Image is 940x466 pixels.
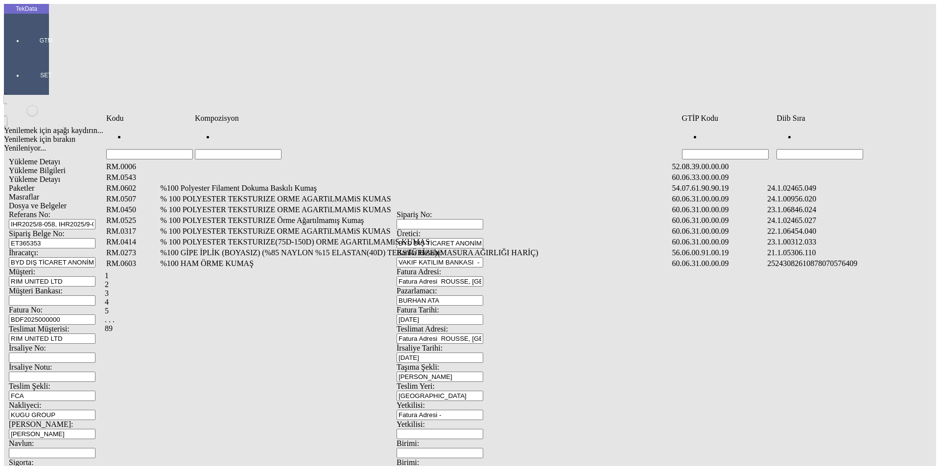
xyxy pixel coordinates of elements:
span: Yükleme Detayı [9,157,60,166]
td: 25243082610878070576409 [767,259,915,268]
div: Diib Sıra [776,114,920,123]
span: Yükleme Detayı [9,175,60,183]
td: RM.0603 [106,259,159,268]
div: Kompozisyon [195,114,680,123]
td: 60.06.31.00.00.09 [672,259,766,268]
td: 60.06.31.00.00.09 [672,205,766,215]
div: GTİP Kodu [682,114,775,123]
td: % 100 POLYESTER TEKSTURIZE Örme Ağartılmamış Kumaş [160,216,670,225]
td: Hücreyi Filtrele [776,124,920,160]
span: Teslimat Müşterisi: [9,325,70,333]
td: 60.06.31.00.00.09 [672,194,766,204]
td: RM.0006 [106,162,159,172]
span: Dosya ve Belgeler [9,201,67,210]
span: Müşteri Bankası: [9,287,63,295]
div: Page 1 [105,271,921,280]
span: Referans No: [9,210,50,219]
td: 24.1.02465.049 [767,183,915,193]
div: Kodu [106,114,193,123]
td: Hücreyi Filtrele [681,124,775,160]
td: Hücreyi Filtrele [194,124,681,160]
span: Yükleme Bilgileri [9,166,66,175]
span: Yetkilisi: [397,420,425,428]
td: Sütun Kompozisyon [194,113,681,123]
td: RM.0273 [106,248,159,258]
div: Yenilemek için bırakın [4,135,789,144]
td: 60.06.31.00.00.09 [672,226,766,236]
td: % 100 POLYESTER TEKSTURIZE ORME AGARTiLMAMiS KUMAS [160,205,670,215]
div: Page 4 [105,298,921,307]
td: Sütun Kodu [106,113,193,123]
td: RM.0450 [106,205,159,215]
span: Paketler [9,184,34,192]
td: 60.06.33.00.00.09 [672,173,766,182]
td: 23.1.06846.024 [767,205,915,215]
span: Taşıma Şekli: [397,363,439,371]
td: %100 GİPE İPLİK (BOYASIZ) (%85 NAYLON %15 ELASTAN(40D) TEKSTÜRİZE)(MASURA AĞIRLIĞI HARİÇ) [160,248,670,258]
div: . . . [105,315,921,324]
td: 24.1.00956.020 [767,194,915,204]
td: 56.06.00.91.00.19 [672,248,766,258]
div: Page 89 [105,324,921,333]
div: Page 2 [105,280,921,289]
td: Sütun GTİP Kodu [681,113,775,123]
td: Sütun Diib Sıra [776,113,920,123]
td: 23.1.00312.033 [767,237,915,247]
div: Page 3 [105,289,921,298]
div: Yenilemek için aşağı kaydırın... [4,126,789,135]
td: 52.08.39.00.00.00 [672,162,766,172]
input: Hücreyi Filtrele [195,149,282,159]
span: Fatura No: [9,306,43,314]
span: Yetkilisi: [397,401,425,409]
td: 24.1.02465.027 [767,216,915,225]
span: Navlun: [9,439,34,447]
span: İrsaliye No: [9,344,46,352]
td: RM.0414 [106,237,159,247]
td: 60.06.31.00.00.09 [672,237,766,247]
span: Masraflar [9,193,39,201]
td: Hücreyi Filtrele [106,124,193,160]
span: İhracatçı: [9,248,38,257]
span: Nakliyeci: [9,401,42,409]
td: RM.0525 [106,216,159,225]
span: GTM [31,37,61,44]
td: 22.1.06454.040 [767,226,915,236]
input: Hücreyi Filtrele [776,149,863,159]
td: % 100 POLYESTER TEKSTURiZE ORME AGARTiLMAMiS KUMAS [160,226,670,236]
span: İrsaliye Tarihi: [397,344,443,352]
input: Hücreyi Filtrele [682,149,769,159]
div: Page 5 [105,307,921,315]
span: Müşteri: [9,267,35,276]
td: RM.0602 [106,183,159,193]
div: Yenileniyor... [4,144,789,153]
td: RM.0317 [106,226,159,236]
td: 21.1.05306.110 [767,248,915,258]
div: Veri Tablosu [105,112,921,333]
td: RM.0507 [106,194,159,204]
td: 54.07.61.90.90.19 [672,183,766,193]
span: [PERSON_NAME]: [9,420,73,428]
span: Sipariş Belge No: [9,229,65,238]
td: RM.0543 [106,173,159,182]
span: Birimi: [397,439,419,447]
span: Teslim Şekli: [9,382,50,390]
span: SET [31,71,61,79]
td: % 100 POLYESTER TEKSTURIZE(75D-150D) ORME AGARTiLMAMiS KUMAS [160,237,670,247]
td: 60.06.31.00.00.09 [672,216,766,225]
input: Hücreyi Filtrele [106,149,193,159]
td: %100 HAM ÖRME KUMAŞ [160,259,670,268]
td: % 100 POLYESTER TEKSTURIZE ORME AGARTiLMAMiS KUMAS [160,194,670,204]
td: %100 Polyester Filament Dokuma Baskılı Kumaş [160,183,670,193]
span: İrsaliye Notu: [9,363,52,371]
span: Teslim Yeri: [397,382,435,390]
div: TekData [4,5,49,13]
